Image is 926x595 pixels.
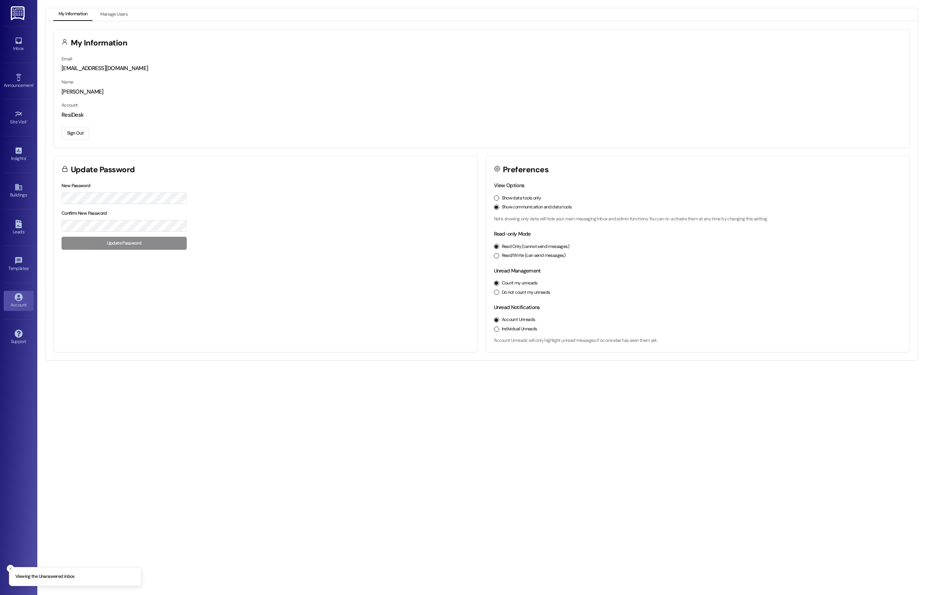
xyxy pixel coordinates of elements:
span: • [26,155,27,160]
div: ResiDesk [62,111,902,119]
button: Close toast [7,565,14,572]
label: View Options [494,182,525,189]
p: Viewing the Unanswered inbox [15,573,75,580]
label: Read-only Mode [494,230,531,237]
label: Account Unreads [502,317,535,323]
span: • [27,118,28,123]
h3: My Information [71,39,127,47]
label: Read/Write (can send messages) [502,252,566,259]
span: • [33,82,34,87]
a: Account [4,291,34,311]
label: Show communication and data tools [502,204,572,211]
label: Unread Notifications [494,304,540,311]
label: New Password [62,183,91,189]
h3: Preferences [503,166,548,174]
button: Sign Out [62,127,89,140]
img: ResiDesk Logo [11,6,26,20]
label: Name [62,79,73,85]
div: [PERSON_NAME] [62,88,902,96]
p: 'Account Unreads' will only highlight unread messages if no one else has seen them yet. [494,337,902,344]
p: Note: showing only data will hide your main messaging inbox and admin functions. You can re-activ... [494,216,902,223]
label: Do not count my unreads [502,289,550,296]
h3: Update Password [71,166,135,174]
label: Unread Management [494,267,541,274]
a: Templates • [4,254,34,274]
button: Manage Users [95,8,133,21]
a: Insights • [4,144,34,164]
a: Inbox [4,34,34,54]
label: Individual Unreads [502,326,537,333]
label: Show data tools only [502,195,541,202]
a: Site Visit • [4,108,34,128]
button: My Information [53,8,92,21]
label: Confirm New Password [62,210,107,216]
a: Buildings [4,181,34,201]
label: Read Only (cannot send messages) [502,243,569,250]
label: Email [62,56,72,62]
a: Support [4,327,34,347]
a: Leads [4,218,34,238]
label: Count my unreads [502,280,538,287]
div: [EMAIL_ADDRESS][DOMAIN_NAME] [62,64,902,72]
span: • [29,265,30,270]
label: Account [62,102,78,108]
